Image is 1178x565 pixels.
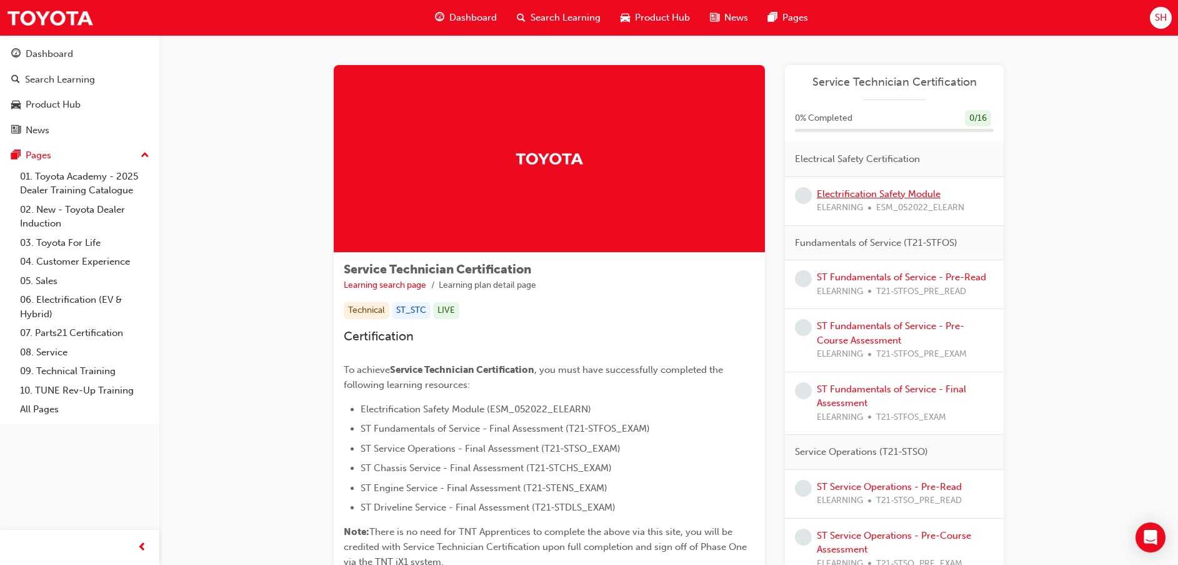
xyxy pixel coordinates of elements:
[15,252,154,272] a: 04. Customer Experience
[795,75,994,89] a: Service Technician Certification
[435,10,444,26] span: guage-icon
[817,272,986,283] a: ST Fundamentals of Service - Pre-Read
[433,302,459,319] div: LIVE
[758,5,818,31] a: pages-iconPages
[361,482,607,494] span: ST Engine Service - Final Assessment (T21-STENS_EXAM)
[795,382,812,399] span: learningRecordVerb_NONE-icon
[5,144,154,167] button: Pages
[15,200,154,233] a: 02. New - Toyota Dealer Induction
[795,319,812,336] span: learningRecordVerb_NONE-icon
[768,10,777,26] span: pages-icon
[15,167,154,200] a: 01. Toyota Academy - 2025 Dealer Training Catalogue
[724,11,748,25] span: News
[439,278,536,293] li: Learning plan detail page
[344,364,390,375] span: To achieve
[817,201,863,215] span: ELEARNING
[344,526,369,537] span: Note:
[965,110,991,127] div: 0 / 16
[795,529,812,546] span: learningRecordVerb_NONE-icon
[15,343,154,362] a: 08. Service
[817,320,964,346] a: ST Fundamentals of Service - Pre-Course Assessment
[782,11,808,25] span: Pages
[15,290,154,323] a: 06. Electrification (EV & Hybrid)
[5,68,154,91] a: Search Learning
[611,5,700,31] a: car-iconProduct Hub
[635,11,690,25] span: Product Hub
[1155,11,1167,25] span: SH
[425,5,507,31] a: guage-iconDashboard
[15,362,154,381] a: 09. Technical Training
[26,98,81,112] div: Product Hub
[817,494,863,508] span: ELEARNING
[795,187,812,204] span: learningRecordVerb_NONE-icon
[876,494,962,508] span: T21-STSO_PRE_READ
[817,481,962,492] a: ST Service Operations - Pre-Read
[344,329,414,344] span: Certification
[817,347,863,362] span: ELEARNING
[11,49,21,60] span: guage-icon
[5,93,154,116] a: Product Hub
[621,10,630,26] span: car-icon
[5,119,154,142] a: News
[795,152,920,166] span: Electrical Safety Certification
[26,47,73,61] div: Dashboard
[25,73,95,87] div: Search Learning
[137,540,147,556] span: prev-icon
[795,445,928,459] span: Service Operations (T21-STSO)
[531,11,601,25] span: Search Learning
[141,148,149,164] span: up-icon
[795,270,812,287] span: learningRecordVerb_NONE-icon
[344,280,426,290] a: Learning search page
[361,423,650,434] span: ST Fundamentals of Service - Final Assessment (T21-STFOS_EXAM)
[15,233,154,253] a: 03. Toyota For Life
[344,302,389,319] div: Technical
[344,262,531,277] span: Service Technician Certification
[15,400,154,419] a: All Pages
[392,302,431,319] div: ST_STC
[817,285,863,299] span: ELEARNING
[1136,522,1166,552] div: Open Intercom Messenger
[26,148,51,163] div: Pages
[15,323,154,343] a: 07. Parts21 Certification
[876,285,966,299] span: T21-STFOS_PRE_READ
[876,201,964,215] span: ESM_052022_ELEARN
[515,148,584,170] img: Trak
[795,111,852,126] span: 0 % Completed
[817,530,971,556] a: ST Service Operations - Pre-Course Assessment
[817,384,966,409] a: ST Fundamentals of Service - Final Assessment
[1150,7,1172,29] button: SH
[507,5,611,31] a: search-iconSearch Learning
[6,4,94,32] img: Trak
[344,364,726,390] span: , you must have successfully completed the following learning resources:
[876,347,967,362] span: T21-STFOS_PRE_EXAM
[5,43,154,66] a: Dashboard
[5,40,154,144] button: DashboardSearch LearningProduct HubNews
[876,410,946,425] span: T21-STFOS_EXAM
[11,150,21,161] span: pages-icon
[361,502,616,513] span: ST Driveline Service - Final Assessment (T21-STDLS_EXAM)
[817,410,863,425] span: ELEARNING
[11,125,21,136] span: news-icon
[449,11,497,25] span: Dashboard
[817,188,941,200] a: Electrification Safety Module
[710,10,719,26] span: news-icon
[361,404,591,415] span: Electrification Safety Module (ESM_052022_ELEARN)
[700,5,758,31] a: news-iconNews
[390,364,534,375] span: Service Technician Certification
[361,443,621,454] span: ST Service Operations - Final Assessment (T21-STSO_EXAM)
[15,272,154,291] a: 05. Sales
[795,236,957,250] span: Fundamentals of Service (T21-STFOS)
[11,99,21,111] span: car-icon
[26,123,49,138] div: News
[795,480,812,497] span: learningRecordVerb_NONE-icon
[15,381,154,400] a: 10. TUNE Rev-Up Training
[517,10,526,26] span: search-icon
[361,462,612,474] span: ST Chassis Service - Final Assessment (T21-STCHS_EXAM)
[11,74,20,86] span: search-icon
